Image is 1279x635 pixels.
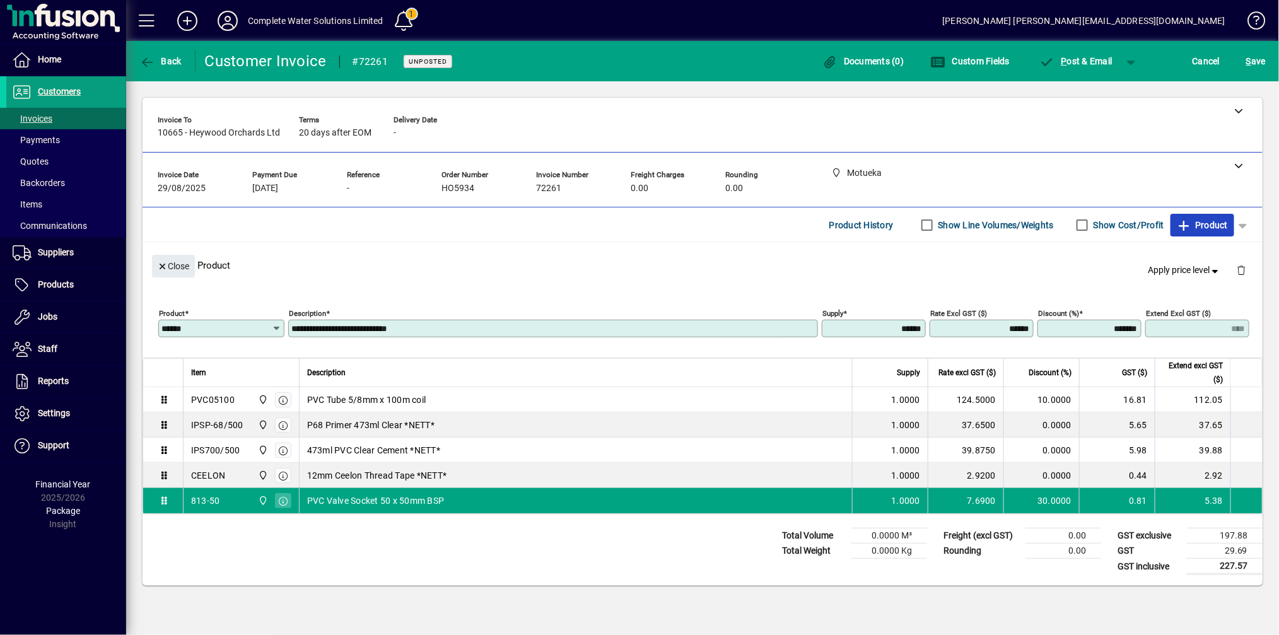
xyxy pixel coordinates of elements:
button: Delete [1226,255,1256,285]
a: Invoices [6,108,126,129]
a: Support [6,430,126,462]
span: 1.0000 [892,393,921,406]
span: Financial Year [36,479,91,489]
span: [DATE] [252,184,278,194]
span: Custom Fields [930,56,1010,66]
span: Backorders [13,178,65,188]
span: Supply [897,366,920,380]
span: Jobs [38,312,57,322]
span: 20 days after EOM [299,128,371,138]
a: Quotes [6,151,126,172]
a: Items [6,194,126,215]
label: Show Cost/Profit [1091,219,1164,231]
button: Product [1171,214,1234,236]
td: 0.0000 [1003,412,1079,438]
div: 813-50 [191,494,220,507]
div: #72261 [353,52,388,72]
span: Customers [38,86,81,96]
mat-label: Supply [822,309,843,318]
span: Discount (%) [1029,366,1072,380]
td: Rounding [937,544,1025,559]
span: GST ($) [1122,366,1147,380]
button: Add [167,9,207,32]
td: Total Weight [776,544,851,559]
span: Invoices [13,114,52,124]
span: 1.0000 [892,494,921,507]
button: Profile [207,9,248,32]
span: Communications [13,221,87,231]
span: Motueka [255,443,269,457]
span: Payments [13,135,60,145]
span: ave [1246,51,1266,71]
span: Back [139,56,182,66]
span: - [347,184,349,194]
div: [PERSON_NAME] [PERSON_NAME][EMAIL_ADDRESS][DOMAIN_NAME] [942,11,1225,31]
div: 124.5000 [936,393,996,406]
span: 29/08/2025 [158,184,206,194]
button: Close [152,255,195,277]
td: GST exclusive [1111,528,1187,544]
span: ost & Email [1039,56,1113,66]
td: 0.81 [1079,488,1155,513]
mat-label: Description [289,309,326,318]
span: Package [46,506,80,516]
app-page-header-button: Back [126,50,196,73]
span: Motueka [255,469,269,482]
span: Motueka [255,393,269,407]
button: Custom Fields [927,50,1013,73]
span: 473ml PVC Clear Cement *NETT* [307,444,440,457]
span: Extend excl GST ($) [1163,359,1223,387]
td: 0.44 [1079,463,1155,488]
span: Documents (0) [822,56,904,66]
span: PVC Valve Socket 50 x 50mm BSP [307,494,445,507]
td: GST [1111,544,1187,559]
span: Product History [829,215,894,235]
div: IPSP-68/500 [191,419,243,431]
td: 5.98 [1079,438,1155,463]
span: Staff [38,344,57,354]
td: 2.92 [1155,463,1230,488]
div: PVC05100 [191,393,235,406]
a: Communications [6,215,126,236]
a: Settings [6,398,126,429]
span: - [394,128,396,138]
span: 1.0000 [892,419,921,431]
td: 112.05 [1155,387,1230,412]
span: 72261 [536,184,561,194]
td: 227.57 [1187,559,1263,574]
a: Knowledge Base [1238,3,1263,44]
td: 37.65 [1155,412,1230,438]
a: Products [6,269,126,301]
a: Reports [6,366,126,397]
mat-label: Product [159,309,185,318]
span: Description [307,366,346,380]
span: 10665 - Heywood Orchards Ltd [158,128,280,138]
span: Home [38,54,61,64]
button: Save [1243,50,1269,73]
a: Suppliers [6,237,126,269]
td: 0.00 [1025,544,1101,559]
button: Back [136,50,185,73]
span: Products [38,279,74,289]
span: S [1246,56,1251,66]
span: 0.00 [725,184,743,194]
td: Total Volume [776,528,851,544]
div: Customer Invoice [205,51,327,71]
td: 29.69 [1187,544,1263,559]
span: Unposted [409,57,447,66]
span: Suppliers [38,247,74,257]
td: 197.88 [1187,528,1263,544]
mat-label: Extend excl GST ($) [1146,309,1211,318]
a: Jobs [6,301,126,333]
span: Support [38,440,69,450]
a: Backorders [6,172,126,194]
span: 0.00 [631,184,648,194]
span: 12mm Ceelon Thread Tape *NETT* [307,469,447,482]
span: Motueka [255,494,269,508]
a: Payments [6,129,126,151]
td: 5.65 [1079,412,1155,438]
td: 0.0000 [1003,438,1079,463]
td: 30.0000 [1003,488,1079,513]
span: Settings [38,408,70,418]
div: CEELON [191,469,226,482]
